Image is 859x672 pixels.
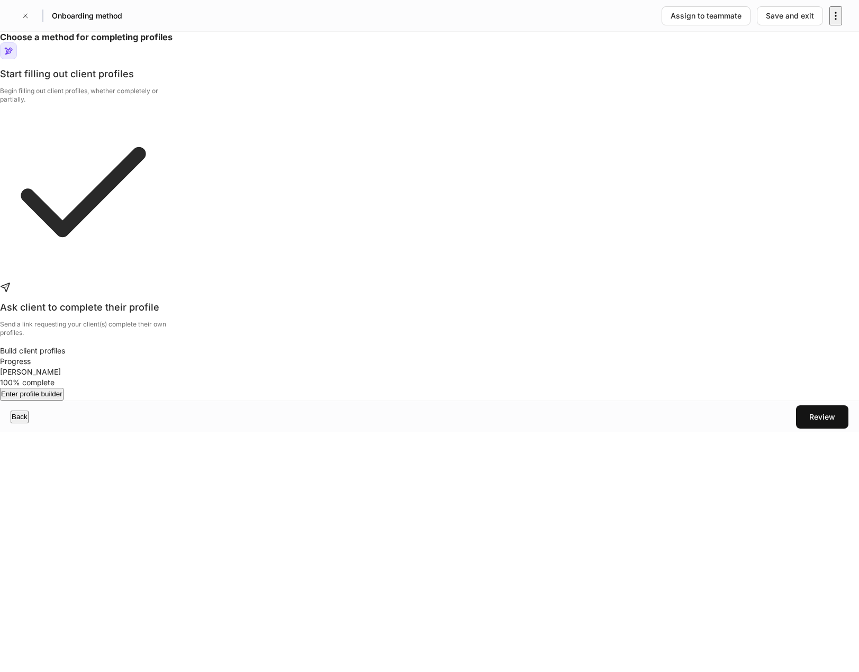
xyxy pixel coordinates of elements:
[12,412,28,422] div: Back
[796,405,848,429] button: Review
[1,389,62,399] div: Enter profile builder
[671,11,742,21] div: Assign to teammate
[52,11,122,21] h5: Onboarding method
[11,411,29,423] button: Back
[662,6,751,25] button: Assign to teammate
[766,11,814,21] div: Save and exit
[757,6,823,25] button: Save and exit
[809,412,835,422] div: Review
